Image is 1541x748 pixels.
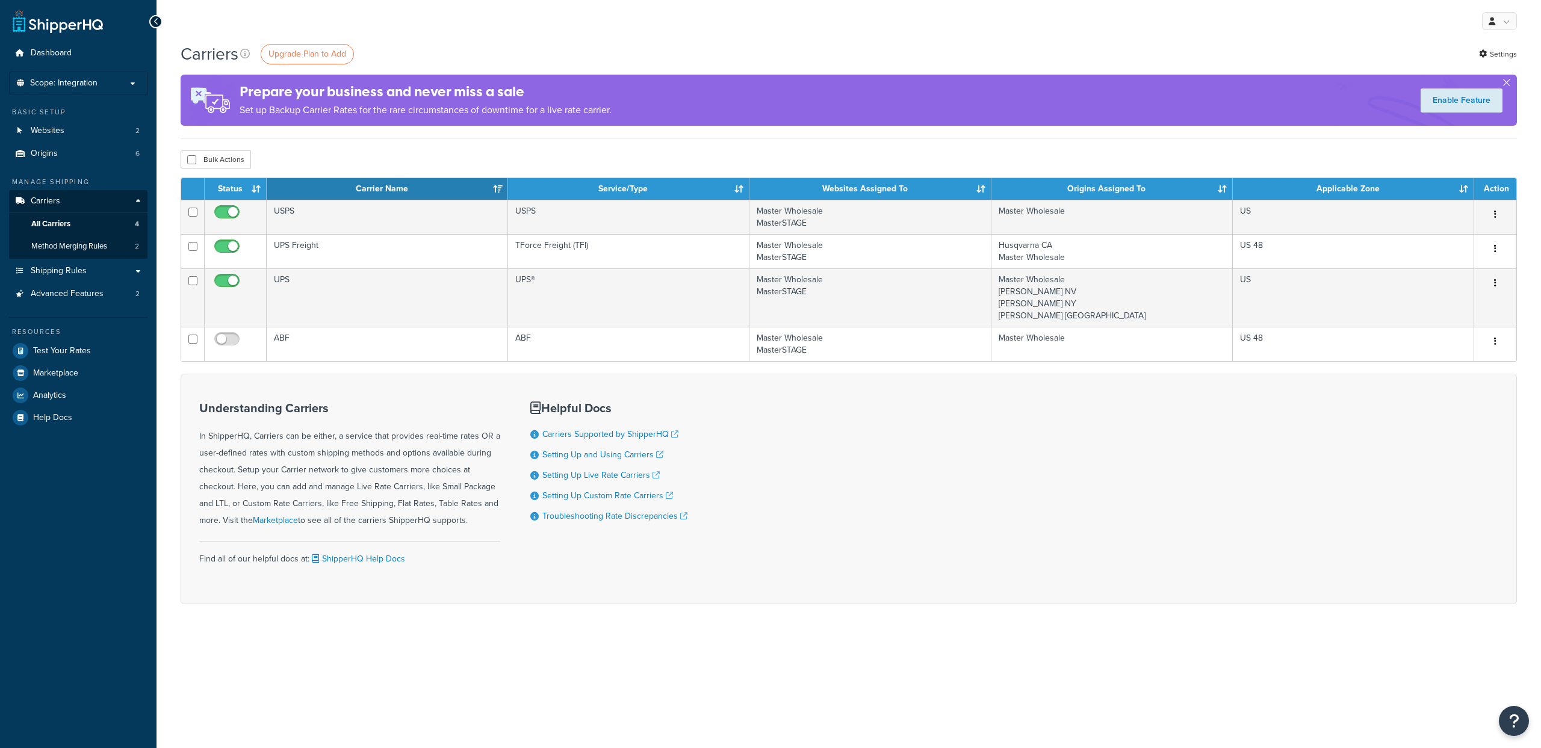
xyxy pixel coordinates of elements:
li: Carriers [9,190,147,259]
div: Find all of our helpful docs at: [199,541,500,567]
a: Setting Up Live Rate Carriers [542,469,660,481]
a: Setting Up and Using Carriers [542,448,663,461]
span: Scope: Integration [30,78,98,88]
td: UPS [267,268,508,327]
th: Action [1474,178,1516,200]
span: Marketplace [33,368,78,379]
span: All Carriers [31,219,70,229]
th: Carrier Name: activate to sort column ascending [267,178,508,200]
span: Shipping Rules [31,266,87,276]
a: Marketplace [9,362,147,384]
th: Websites Assigned To: activate to sort column ascending [749,178,991,200]
h1: Carriers [181,42,238,66]
a: Websites 2 [9,120,147,142]
li: Method Merging Rules [9,235,147,258]
td: Master Wholesale [991,200,1233,234]
a: ShipperHQ Help Docs [309,552,405,565]
a: ShipperHQ Home [13,9,103,33]
span: Upgrade Plan to Add [268,48,346,60]
a: Test Your Rates [9,340,147,362]
a: Help Docs [9,407,147,428]
th: Service/Type: activate to sort column ascending [508,178,749,200]
a: Setting Up Custom Rate Carriers [542,489,673,502]
span: Carriers [31,196,60,206]
button: Open Resource Center [1499,706,1529,736]
span: Websites [31,126,64,136]
span: 2 [135,126,140,136]
td: ABF [508,327,749,361]
h3: Helpful Docs [530,401,687,415]
span: 2 [135,289,140,299]
a: Origins 6 [9,143,147,165]
th: Status: activate to sort column ascending [205,178,267,200]
a: Settings [1479,46,1517,63]
td: Master Wholesale [PERSON_NAME] NV [PERSON_NAME] NY [PERSON_NAME] [GEOGRAPHIC_DATA] [991,268,1233,327]
span: Dashboard [31,48,72,58]
a: Method Merging Rules 2 [9,235,147,258]
a: Dashboard [9,42,147,64]
td: US [1233,200,1474,234]
div: Manage Shipping [9,177,147,187]
td: Master Wholesale MasterSTAGE [749,234,991,268]
li: Advanced Features [9,283,147,305]
button: Bulk Actions [181,150,251,168]
a: Upgrade Plan to Add [261,44,354,64]
li: Origins [9,143,147,165]
img: ad-rules-rateshop-fe6ec290ccb7230408bd80ed9643f0289d75e0ffd9eb532fc0e269fcd187b520.png [181,75,240,126]
td: UPS Freight [267,234,508,268]
span: Analytics [33,391,66,401]
a: Enable Feature [1421,88,1502,113]
td: US [1233,268,1474,327]
span: Test Your Rates [33,346,91,356]
td: Master Wholesale MasterSTAGE [749,200,991,234]
p: Set up Backup Carrier Rates for the rare circumstances of downtime for a live rate carrier. [240,102,612,119]
td: US 48 [1233,327,1474,361]
td: Master Wholesale MasterSTAGE [749,268,991,327]
a: Shipping Rules [9,260,147,282]
h4: Prepare your business and never miss a sale [240,82,612,102]
a: Troubleshooting Rate Discrepancies [542,510,687,522]
a: Marketplace [253,514,298,527]
span: 2 [135,241,139,252]
td: UPS® [508,268,749,327]
td: US 48 [1233,234,1474,268]
div: Resources [9,327,147,337]
a: Carriers [9,190,147,212]
th: Applicable Zone: activate to sort column ascending [1233,178,1474,200]
span: Advanced Features [31,289,104,299]
td: USPS [508,200,749,234]
li: All Carriers [9,213,147,235]
td: ABF [267,327,508,361]
td: TForce Freight (TFI) [508,234,749,268]
a: Advanced Features 2 [9,283,147,305]
span: 4 [135,219,139,229]
div: In ShipperHQ, Carriers can be either, a service that provides real-time rates OR a user-defined r... [199,401,500,529]
a: Carriers Supported by ShipperHQ [542,428,678,440]
span: Method Merging Rules [31,241,107,252]
li: Websites [9,120,147,142]
span: Origins [31,149,58,159]
td: Husqvarna CA Master Wholesale [991,234,1233,268]
a: Analytics [9,385,147,406]
td: Master Wholesale [991,327,1233,361]
div: Basic Setup [9,107,147,117]
h3: Understanding Carriers [199,401,500,415]
span: Help Docs [33,413,72,423]
span: 6 [135,149,140,159]
th: Origins Assigned To: activate to sort column ascending [991,178,1233,200]
a: All Carriers 4 [9,213,147,235]
td: USPS [267,200,508,234]
td: Master Wholesale MasterSTAGE [749,327,991,361]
